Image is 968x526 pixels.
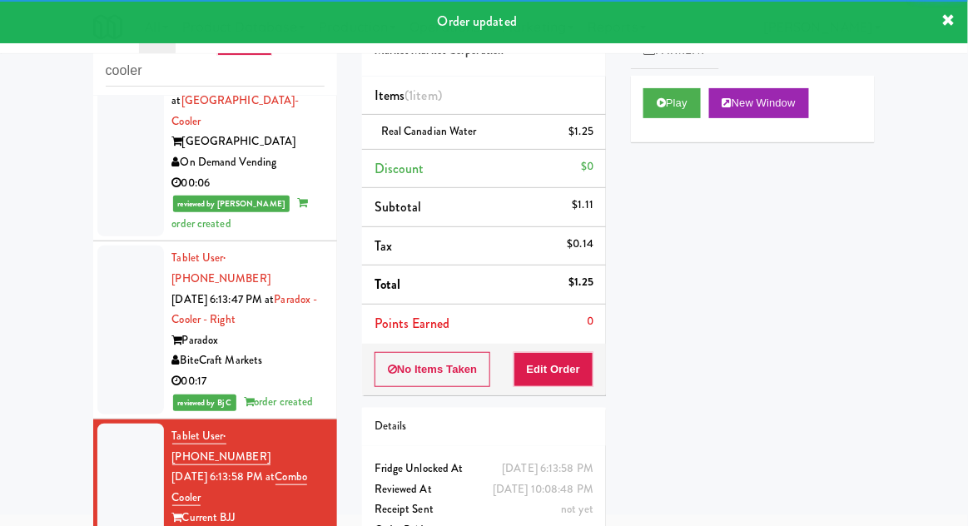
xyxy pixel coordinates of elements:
div: Receipt Sent [375,499,593,520]
div: $1.25 [569,122,594,142]
div: $0.14 [568,234,594,255]
span: Discount [375,159,424,178]
div: 00:06 [172,173,325,194]
span: Order updated [438,12,517,31]
span: [DATE] 6:13:58 PM at [172,469,276,484]
span: reviewed by Bj C [173,394,237,411]
div: $1.11 [573,195,594,216]
div: Details [375,416,593,437]
button: Edit Order [514,352,594,387]
a: [GEOGRAPHIC_DATA]-Cooler [172,92,300,129]
span: Points Earned [375,314,449,333]
button: Play [643,88,701,118]
span: [DATE] 6:13:47 PM at [172,291,275,307]
h5: Market Market Corporation [375,45,593,57]
li: Tablet User· [PHONE_NUMBER][DATE] 6:11:22 PM at[GEOGRAPHIC_DATA]-Cooler[GEOGRAPHIC_DATA]On Demand... [93,22,337,241]
button: No Items Taken [375,352,491,387]
ng-pluralize: item [414,86,438,105]
span: Tax [375,236,392,256]
span: (1 ) [405,86,442,105]
span: · [PHONE_NUMBER] [172,428,271,464]
li: Tablet User· [PHONE_NUMBER][DATE] 6:13:47 PM atParadox - Cooler - RightParadoxBiteCraft Markets00... [93,241,337,419]
div: BiteCraft Markets [172,350,325,371]
div: [GEOGRAPHIC_DATA] [172,131,325,152]
button: New Window [709,88,809,118]
div: 00:17 [172,371,325,392]
span: Subtotal [375,197,422,216]
div: $1.25 [569,272,594,293]
div: 0 [587,311,593,332]
div: Paradox [172,330,325,351]
span: · [PHONE_NUMBER] [172,250,271,286]
div: [DATE] 6:13:58 PM [502,459,593,479]
span: not yet [561,501,593,517]
a: Combo Cooler [172,469,308,506]
div: On Demand Vending [172,152,325,173]
span: Real Canadian Water [381,123,477,139]
span: order created [172,195,308,231]
span: order created [244,394,313,409]
a: Tablet User· [PHONE_NUMBER] [172,250,271,286]
div: $0 [581,156,593,177]
span: Items [375,86,442,105]
span: Total [375,275,401,294]
span: reviewed by [PERSON_NAME] [173,196,290,212]
a: Tablet User· [PHONE_NUMBER] [172,428,271,465]
div: [DATE] 10:08:48 PM [493,479,593,500]
input: Search vision orders [106,56,325,87]
div: Fridge Unlocked At [375,459,593,479]
div: Reviewed At [375,479,593,500]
